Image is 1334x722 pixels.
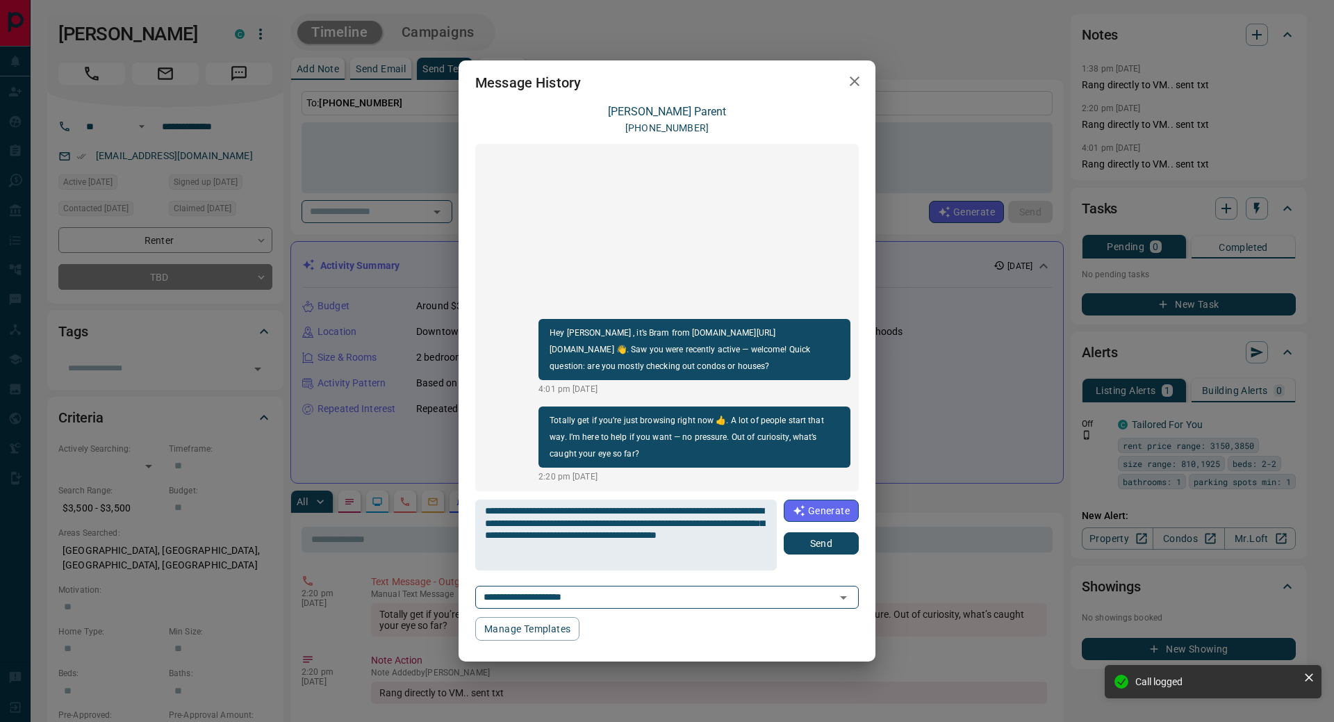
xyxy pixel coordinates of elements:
button: Manage Templates [475,617,579,641]
p: Totally get if you’re just browsing right now 👍. A lot of people start that way. I’m here to help... [550,412,839,462]
button: Generate [784,500,859,522]
h2: Message History [459,60,598,105]
button: Open [834,588,853,607]
p: 4:01 pm [DATE] [538,383,850,395]
button: Send [784,532,859,555]
div: Call logged [1135,676,1298,687]
p: 2:20 pm [DATE] [538,470,850,483]
a: [PERSON_NAME] Parent [608,105,726,118]
p: [PHONE_NUMBER] [625,121,709,136]
p: Hey [PERSON_NAME] , it’s Bram from [DOMAIN_NAME][URL][DOMAIN_NAME] 👋. Saw you were recently activ... [550,325,839,375]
